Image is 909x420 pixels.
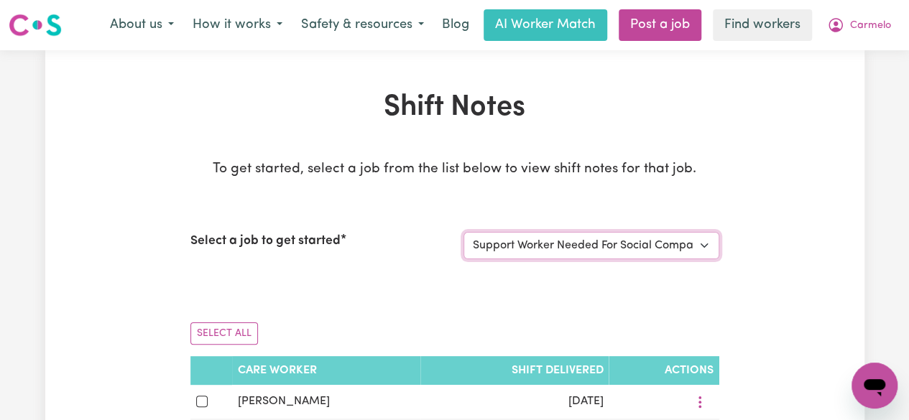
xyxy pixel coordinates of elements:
a: AI Worker Match [484,9,607,41]
th: Actions [609,356,719,385]
button: Safety & resources [292,10,433,40]
button: How it works [183,10,292,40]
span: [PERSON_NAME] [238,396,330,407]
button: About us [101,10,183,40]
a: Find workers [713,9,812,41]
span: Carmelo [850,18,891,34]
a: Post a job [619,9,701,41]
button: More options [686,391,714,413]
a: Blog [433,9,478,41]
p: To get started, select a job from the list below to view shift notes for that job. [190,159,719,180]
td: [DATE] [420,385,609,419]
h1: Shift Notes [190,90,719,125]
a: Careseekers logo [9,9,62,42]
th: Shift delivered [420,356,609,385]
img: Careseekers logo [9,12,62,38]
button: My Account [818,10,900,40]
iframe: Button to launch messaging window [852,363,898,409]
span: Care Worker [238,365,317,376]
button: Select All [190,322,258,345]
label: Select a job to get started [190,232,341,251]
